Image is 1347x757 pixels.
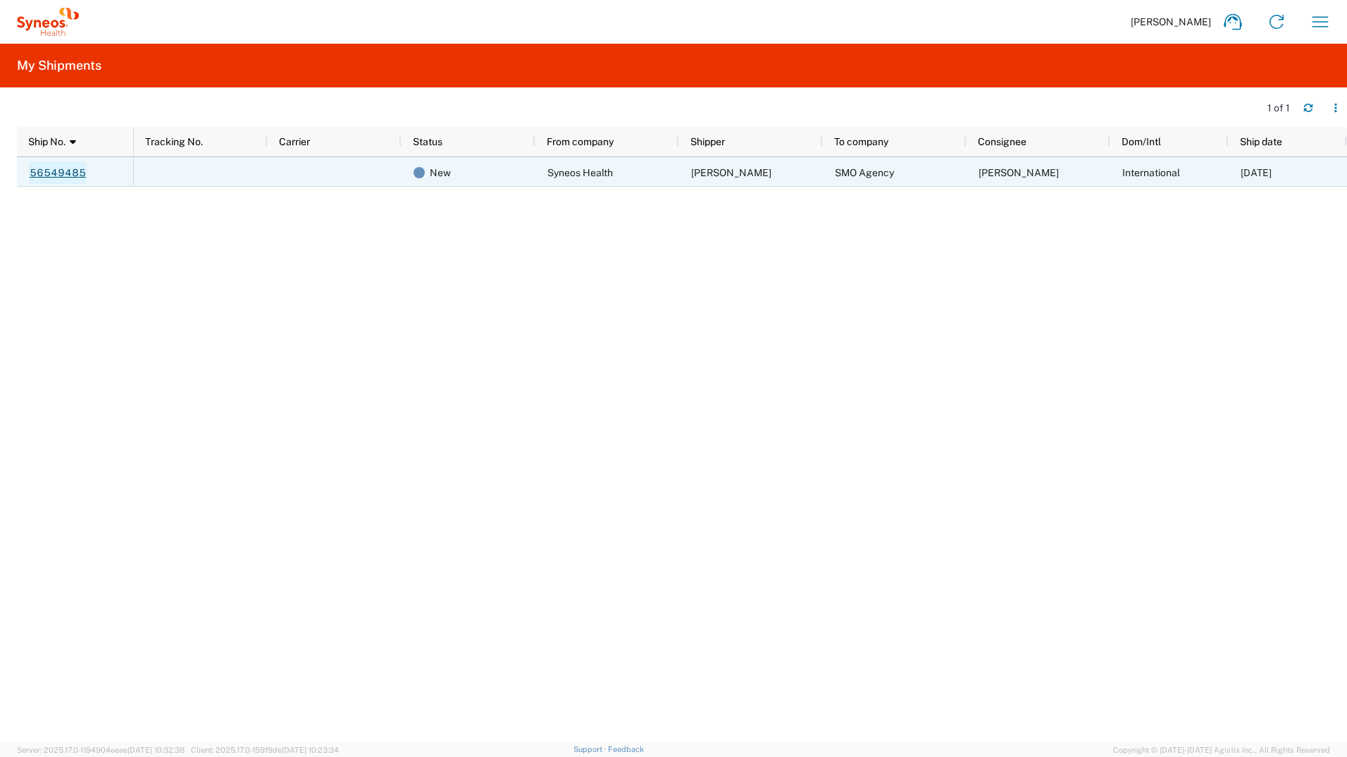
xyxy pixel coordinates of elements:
span: Server: 2025.17.0-1194904eeae [17,746,185,754]
span: Shipper [690,136,725,147]
span: Iarova Iryna [979,167,1059,178]
h2: My Shipments [17,57,101,74]
span: [DATE] 10:32:38 [128,746,185,754]
a: Feedback [608,745,644,753]
span: International [1122,167,1180,178]
span: Syneos Health [547,167,613,178]
span: Ship date [1240,136,1282,147]
span: 08/20/2025 [1241,167,1272,178]
span: Copyright © [DATE]-[DATE] Agistix Inc., All Rights Reserved [1113,744,1330,756]
span: [PERSON_NAME] [1131,16,1211,28]
a: 56549485 [29,161,87,184]
div: 1 of 1 [1267,101,1292,114]
span: [DATE] 10:23:34 [282,746,339,754]
span: Dom/Intl [1122,136,1161,147]
span: Status [413,136,442,147]
span: SMO Agency [835,167,894,178]
span: From company [547,136,614,147]
span: Tracking No. [145,136,203,147]
a: Support [573,745,609,753]
span: Andreea Chintoiu [691,167,771,178]
span: Consignee [978,136,1026,147]
span: Client: 2025.17.0-159f9de [191,746,339,754]
span: Ship No. [28,136,66,147]
span: To company [834,136,888,147]
span: Carrier [279,136,310,147]
span: New [430,158,451,187]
